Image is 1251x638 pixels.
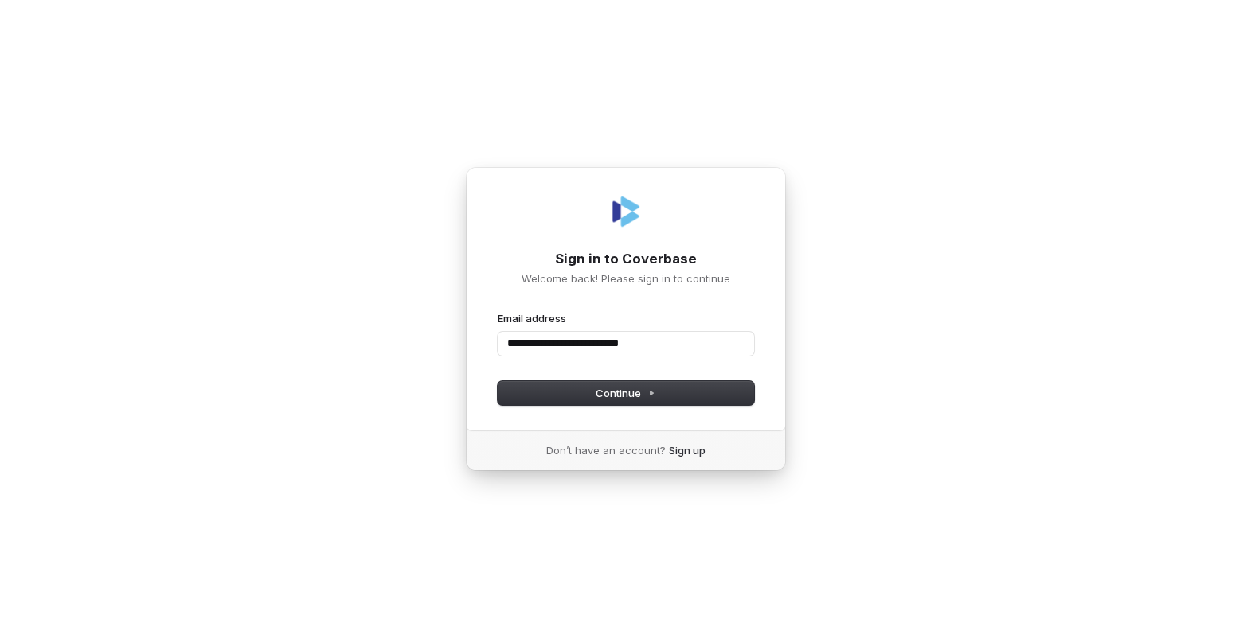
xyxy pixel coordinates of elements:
[596,386,655,400] span: Continue
[498,381,754,405] button: Continue
[498,271,754,286] p: Welcome back! Please sign in to continue
[546,443,666,457] span: Don’t have an account?
[607,193,645,231] img: Coverbase
[498,250,754,269] h1: Sign in to Coverbase
[669,443,706,457] a: Sign up
[498,311,566,325] label: Email address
